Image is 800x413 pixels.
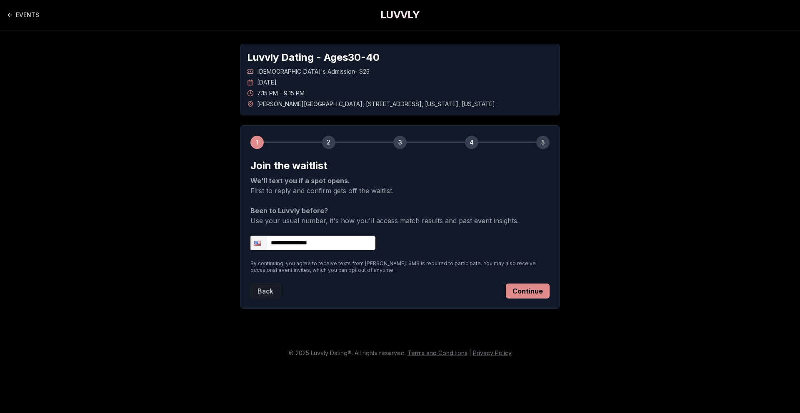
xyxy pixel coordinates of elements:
span: [DEMOGRAPHIC_DATA]'s Admission - $25 [257,67,370,76]
div: 2 [322,136,335,149]
a: Back to events [7,7,39,23]
p: Use your usual number, it's how you'll access match results and past event insights. [250,206,550,226]
a: LUVVLY [380,8,420,22]
div: 4 [465,136,478,149]
div: 1 [250,136,264,149]
strong: Been to Luvvly before? [250,206,328,215]
div: United States: + 1 [251,236,267,250]
a: Privacy Policy [473,349,512,356]
span: [DATE] [257,78,277,87]
h2: Join the waitlist [250,159,550,172]
button: Continue [506,284,550,299]
h1: Luvvly Dating - Ages 30 - 40 [247,51,553,64]
p: First to reply and confirm gets off the waitlist. [250,176,550,196]
strong: We'll text you if a spot opens. [250,177,350,185]
div: 3 [393,136,407,149]
button: Back [250,284,280,299]
div: 5 [536,136,550,149]
span: 7:15 PM - 9:15 PM [257,89,305,97]
span: | [469,349,471,356]
p: By continuing, you agree to receive texts from [PERSON_NAME]. SMS is required to participate. You... [250,260,550,274]
span: [PERSON_NAME][GEOGRAPHIC_DATA] , [STREET_ADDRESS] , [US_STATE] , [US_STATE] [257,100,495,108]
a: Terms and Conditions [407,349,467,356]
